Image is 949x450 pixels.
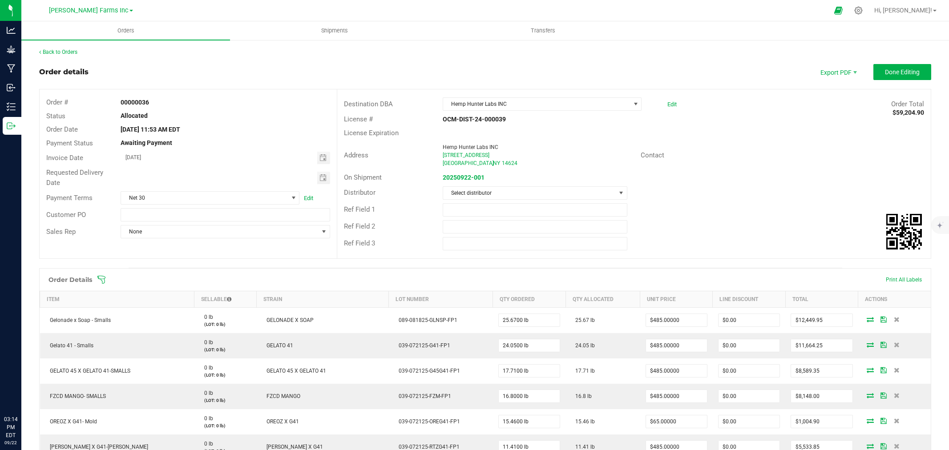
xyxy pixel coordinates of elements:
[4,415,17,439] p: 03:14 PM EDT
[200,372,251,378] p: (LOT: 0 lb)
[791,390,852,402] input: 0
[121,126,180,133] strong: [DATE] 11:53 AM EDT
[7,45,16,54] inline-svg: Grow
[344,100,393,108] span: Destination DBA
[641,151,664,159] span: Contact
[890,393,904,398] span: Delete Order Detail
[890,342,904,347] span: Delete Order Detail
[713,291,785,307] th: Line Discount
[121,112,148,119] strong: Allocated
[719,314,779,326] input: 0
[877,342,890,347] span: Save Order Detail
[200,415,213,422] span: 0 lb
[877,393,890,398] span: Save Order Detail
[344,189,376,197] span: Distributor
[230,21,439,40] a: Shipments
[200,321,251,328] p: (LOT: 0 lb)
[519,27,567,35] span: Transfers
[874,7,932,14] span: Hi, [PERSON_NAME]!
[892,109,924,116] strong: $59,204.90
[791,339,852,352] input: 0
[45,418,97,425] span: OREOZ X G41- Mold
[646,314,707,326] input: 0
[105,27,146,35] span: Orders
[194,291,257,307] th: Sellable
[262,342,293,349] span: GELATO 41
[46,169,103,187] span: Requested Delivery Date
[646,415,707,428] input: 0
[9,379,36,406] iframe: Resource center
[46,98,68,106] span: Order #
[7,26,16,35] inline-svg: Analytics
[45,342,93,349] span: Gelato 41 - Smalls
[791,314,852,326] input: 0
[121,192,288,204] span: Net 30
[667,101,677,108] a: Edit
[499,390,560,402] input: 0
[46,139,93,147] span: Payment Status
[200,441,213,447] span: 0 lb
[877,418,890,423] span: Save Order Detail
[890,367,904,373] span: Delete Order Detail
[40,291,194,307] th: Item
[344,151,368,159] span: Address
[877,367,890,373] span: Save Order Detail
[394,368,460,374] span: 039-072125-G45G41-FP1
[877,443,890,449] span: Save Order Detail
[828,2,848,19] span: Open Ecommerce Menu
[46,211,86,219] span: Customer PO
[200,339,213,346] span: 0 lb
[571,368,595,374] span: 17.71 lb
[499,339,560,352] input: 0
[439,21,647,40] a: Transfers
[565,291,640,307] th: Qty Allocated
[262,444,323,450] span: [PERSON_NAME] X G41
[45,393,106,399] span: FZCD MANGO- SMALLS
[344,222,375,230] span: Ref Field 2
[640,291,713,307] th: Unit Price
[394,317,457,323] span: 089-081825-GLNSP-FP1
[719,390,779,402] input: 0
[262,317,314,323] span: GELONADE X SOAP
[7,102,16,111] inline-svg: Inventory
[389,291,493,307] th: Lot Number
[4,439,17,446] p: 09/22
[344,239,375,247] span: Ref Field 3
[502,160,517,166] span: 14624
[443,174,485,181] a: 20250922-001
[200,365,213,371] span: 0 lb
[890,418,904,423] span: Delete Order Detail
[45,444,148,450] span: [PERSON_NAME] X G41-[PERSON_NAME]
[791,365,852,377] input: 0
[121,225,319,238] span: None
[499,365,560,377] input: 0
[48,276,92,283] h1: Order Details
[304,195,313,201] a: Edit
[791,415,852,428] input: 0
[7,83,16,92] inline-svg: Inbound
[719,339,779,352] input: 0
[886,214,922,249] qrcode: 00000036
[46,194,93,202] span: Payment Terms
[200,346,251,353] p: (LOT: 0 lb)
[21,21,230,40] a: Orders
[811,64,864,80] span: Export PDF
[646,339,707,352] input: 0
[646,365,707,377] input: 0
[344,173,382,181] span: On Shipment
[46,125,78,133] span: Order Date
[571,418,595,425] span: 15.46 lb
[877,317,890,322] span: Save Order Detail
[890,443,904,449] span: Delete Order Detail
[443,152,489,158] span: [STREET_ADDRESS]
[443,160,494,166] span: [GEOGRAPHIC_DATA]
[853,6,864,15] div: Manage settings
[493,160,500,166] span: NY
[317,172,330,184] span: Toggle calendar
[45,317,111,323] span: Gelonade x Soap - Smalls
[394,444,460,450] span: 039-072125-RTZG41-FP1
[873,64,931,80] button: Done Editing
[890,317,904,322] span: Delete Order Detail
[121,139,172,146] strong: Awaiting Payment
